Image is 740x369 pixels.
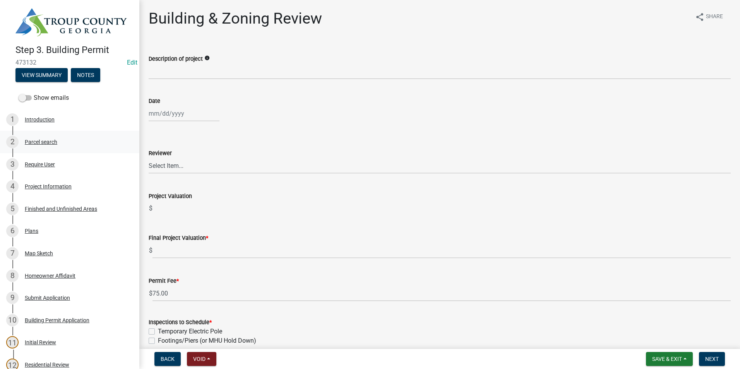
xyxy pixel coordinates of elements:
button: Back [154,352,181,366]
i: info [204,55,210,61]
wm-modal-confirm: Summary [15,72,68,79]
button: Void [187,352,216,366]
label: Project Valuation [149,194,192,199]
label: Date [149,99,160,104]
div: 11 [6,336,19,348]
button: shareShare [689,9,729,24]
div: Plans [25,228,38,234]
div: Finished and Unfinished Areas [25,206,97,212]
a: Edit [127,59,137,66]
span: Next [705,356,719,362]
wm-modal-confirm: Notes [71,72,100,79]
label: Show emails [19,93,69,102]
span: Share [706,12,723,22]
div: 6 [6,225,19,237]
div: 2 [6,136,19,148]
label: Crawl Space/Wood Floor [158,345,226,355]
div: Initial Review [25,340,56,345]
div: Project Information [25,184,72,189]
div: 5 [6,203,19,215]
span: 473132 [15,59,124,66]
wm-modal-confirm: Edit Application Number [127,59,137,66]
div: Map Sketch [25,251,53,256]
span: Back [161,356,175,362]
div: 3 [6,158,19,171]
button: Notes [71,68,100,82]
button: View Summary [15,68,68,82]
label: Permit Fee [149,278,179,284]
div: 4 [6,180,19,193]
div: 10 [6,314,19,326]
label: Description of project [149,56,203,62]
div: Residential Review [25,362,69,367]
button: Next [699,352,725,366]
label: Temporary Electric Pole [158,327,222,336]
img: Troup County, Georgia [15,8,127,36]
div: 9 [6,292,19,304]
div: Require User [25,162,55,167]
span: $ [149,285,153,301]
input: mm/dd/yyyy [149,106,219,121]
label: Footings/Piers (or MHU Hold Down) [158,336,256,345]
div: 1 [6,113,19,126]
span: $ [149,201,153,216]
div: 7 [6,247,19,260]
span: $ [149,243,153,258]
div: Building Permit Application [25,318,89,323]
div: 8 [6,270,19,282]
label: Reviewer [149,151,172,156]
label: Inspections to Schedule [149,320,212,325]
h4: Step 3. Building Permit [15,44,133,56]
span: Void [193,356,206,362]
div: Introduction [25,117,55,122]
div: Submit Application [25,295,70,301]
span: Save & Exit [652,356,682,362]
div: Homeowner Affidavit [25,273,75,278]
button: Save & Exit [646,352,693,366]
div: Parcel search [25,139,57,145]
h1: Building & Zoning Review [149,9,322,28]
i: share [695,12,704,22]
label: Final Project Valuation [149,236,208,241]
